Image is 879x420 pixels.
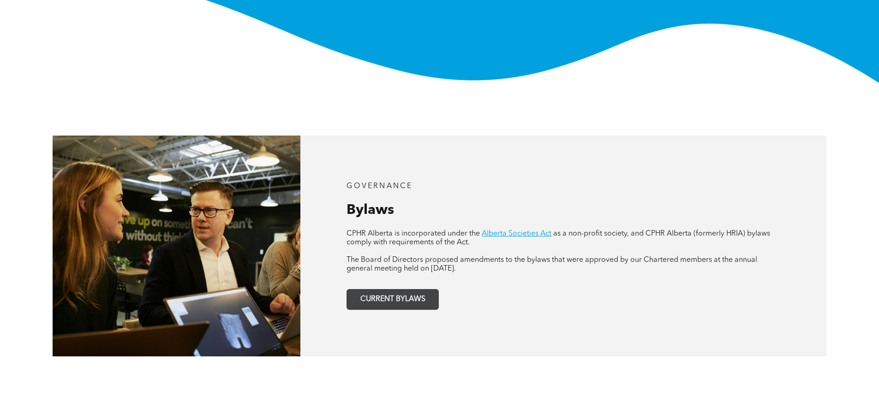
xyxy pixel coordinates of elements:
span: GOVERNANCE [347,183,413,190]
a: Alberta Societies Act [482,230,551,237]
a: CURRENT BYLAWS [347,289,439,310]
span: CPHR Alberta is incorporated under the [347,230,480,237]
span: as a non-profit society, and CPHR Alberta (formerly HRIA) bylaws comply with requirements of the ... [347,230,770,246]
span: CURRENT BYLAWS [357,290,429,308]
span: Bylaws [347,203,394,217]
span: The Board of Directors proposed amendments to the bylaws that were approved by our Chartered memb... [347,256,757,272]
